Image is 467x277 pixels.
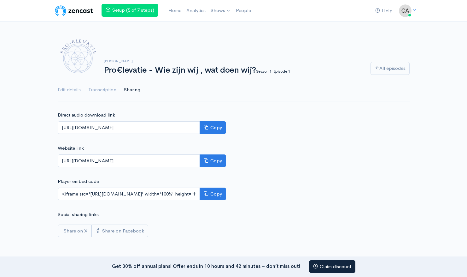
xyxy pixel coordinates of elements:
[104,66,363,75] h1: Pro€levatie - Wie zijn wij , wat doen wij?
[166,4,184,17] a: Home
[91,225,148,238] a: Share on Facebook
[112,263,300,269] strong: Get 30% off annual plans! Offer ends in 10 hours and 42 minutes – don’t miss out!
[58,145,84,152] label: Website link
[58,225,148,238] div: Social sharing links
[102,4,158,17] a: Setup (5 of 7 steps)
[208,4,233,18] a: Shows
[309,260,355,273] a: Claim discount
[256,69,271,74] small: Season 1
[273,69,290,74] small: Episode 1
[233,4,254,17] a: People
[58,79,81,101] a: Edit details
[371,62,410,75] a: All episodes
[200,188,226,201] button: Copy
[58,225,91,238] a: Share on X
[200,154,226,167] button: Copy
[200,121,226,134] button: Copy
[54,4,94,17] img: ZenCast Logo
[399,4,412,17] img: ...
[58,211,99,218] label: Social sharing links
[58,178,99,185] label: Player embed code
[104,59,363,63] h6: [PERSON_NAME]
[124,79,140,101] a: Sharing
[184,4,208,17] a: Analytics
[88,79,116,101] a: Transcription
[58,111,115,119] label: Direct audio download link
[373,4,395,18] a: Help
